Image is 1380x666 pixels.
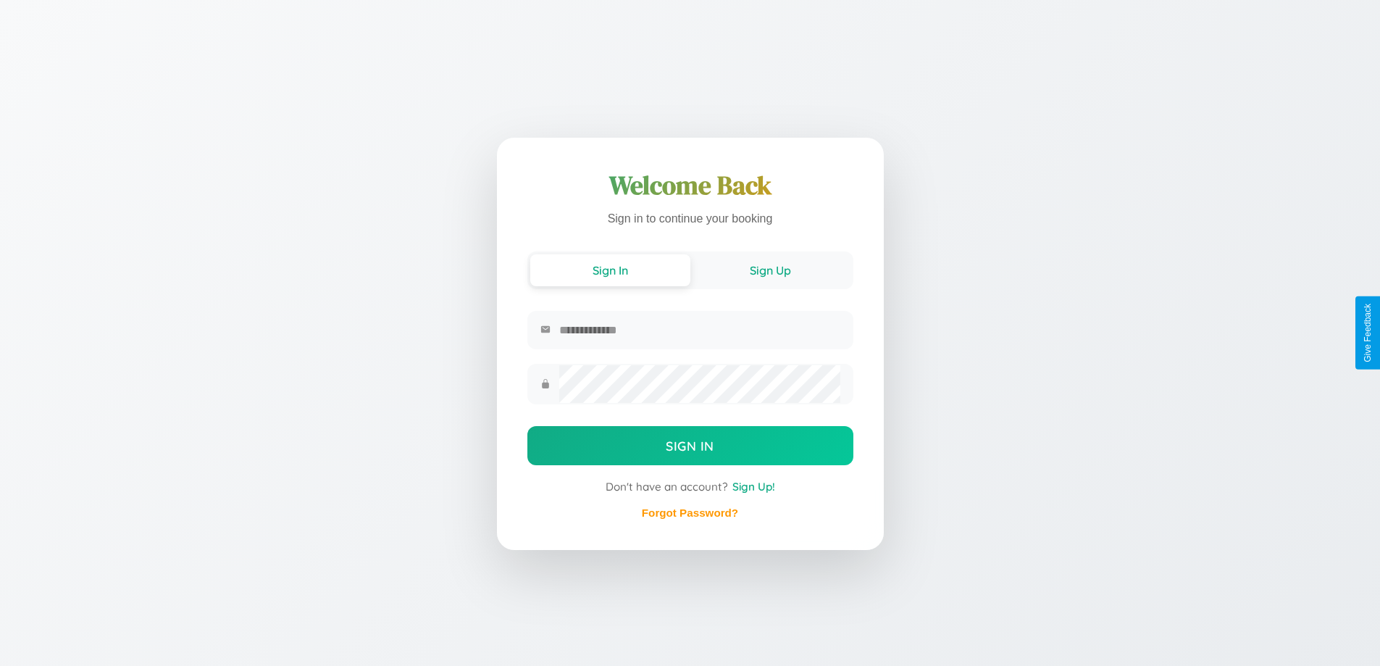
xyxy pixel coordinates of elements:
span: Sign Up! [732,480,775,494]
button: Sign In [530,254,690,286]
a: Forgot Password? [642,507,738,519]
button: Sign In [527,426,853,465]
div: Give Feedback [1363,304,1373,362]
p: Sign in to continue your booking [527,209,853,230]
h1: Welcome Back [527,168,853,203]
button: Sign Up [690,254,850,286]
div: Don't have an account? [527,480,853,494]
